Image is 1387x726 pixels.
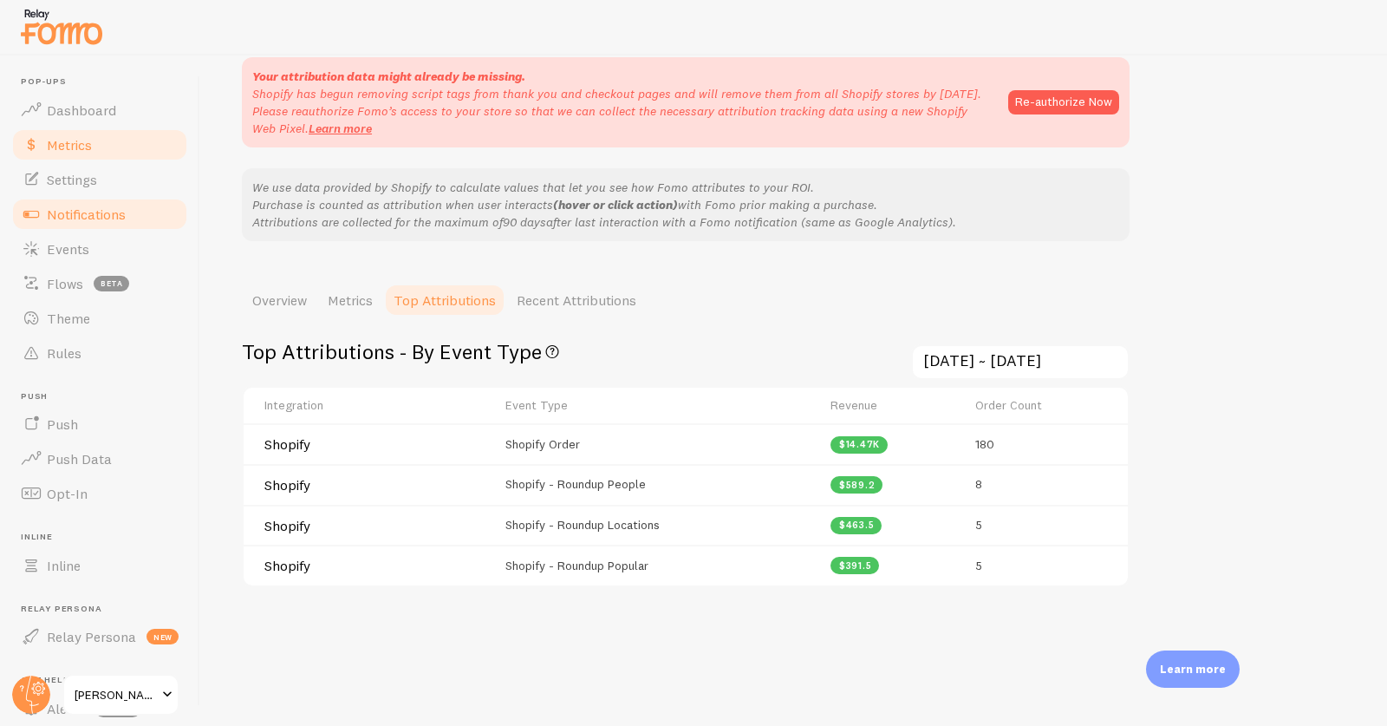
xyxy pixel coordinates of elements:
[252,69,525,84] strong: Your attribution data might already be missing.
[10,232,189,266] a: Events
[47,275,83,292] span: Flows
[10,336,189,370] a: Rules
[1146,651,1240,688] div: Learn more
[264,476,438,494] h4: Shopify
[505,558,648,573] span: Shopify - Roundup Popular
[10,301,189,336] a: Theme
[252,85,991,137] p: Shopify has begun removing script tags from thank you and checkout pages and will remove them fro...
[965,388,1128,424] th: Order Count
[839,520,875,530] span: $463.5
[94,276,129,291] span: beta
[839,561,872,571] span: $391.5
[505,517,660,533] span: Shopify - Roundup Locations
[965,423,1128,464] td: 180
[965,464,1128,505] td: 8
[505,436,580,452] span: Shopify Order
[47,310,90,327] span: Theme
[264,435,438,454] h4: Shopify
[10,266,189,301] a: Flows beta
[252,179,1119,231] p: We use data provided by Shopify to calculate values that let you see how Fomo attributes to your ...
[505,476,646,492] span: Shopify - Roundup People
[839,481,876,490] span: $589.2
[47,101,116,119] span: Dashboard
[47,171,97,188] span: Settings
[503,214,546,230] em: 90 days
[75,684,157,705] span: [PERSON_NAME]
[47,136,92,154] span: Metrics
[820,388,965,424] th: Revenue
[21,76,189,88] span: Pop-ups
[147,629,179,644] span: new
[47,557,81,574] span: Inline
[10,128,189,162] a: Metrics
[383,283,506,317] a: Top Attributions
[10,162,189,197] a: Settings
[10,197,189,232] a: Notifications
[62,674,179,716] a: [PERSON_NAME]
[21,391,189,402] span: Push
[18,4,105,49] img: fomo-relay-logo-orange.svg
[965,545,1128,585] td: 5
[47,450,112,468] span: Push Data
[242,338,563,365] h2: Top Attributions - By Event Type
[47,628,136,645] span: Relay Persona
[1160,661,1226,677] p: Learn more
[47,415,78,433] span: Push
[965,505,1128,546] td: 5
[244,388,495,424] th: Integration
[264,557,438,575] h4: Shopify
[242,283,317,317] a: Overview
[553,197,678,213] b: (hover or click action)
[264,517,438,535] h4: Shopify
[10,548,189,583] a: Inline
[21,532,189,543] span: Inline
[495,388,820,424] th: Event Type
[10,407,189,441] a: Push
[10,476,189,511] a: Opt-In
[1008,90,1119,114] button: Re-authorize Now
[47,344,81,362] span: Rules
[47,240,89,258] span: Events
[317,283,383,317] a: Metrics
[47,485,88,502] span: Opt-In
[47,206,126,223] span: Notifications
[10,441,189,476] a: Push Data
[309,121,372,136] a: Learn more
[911,344,1130,380] input: Select Date Range
[10,93,189,128] a: Dashboard
[839,440,880,449] span: $14.47k
[506,283,647,317] a: Recent Attributions
[21,604,189,615] span: Relay Persona
[10,619,189,654] a: Relay Persona new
